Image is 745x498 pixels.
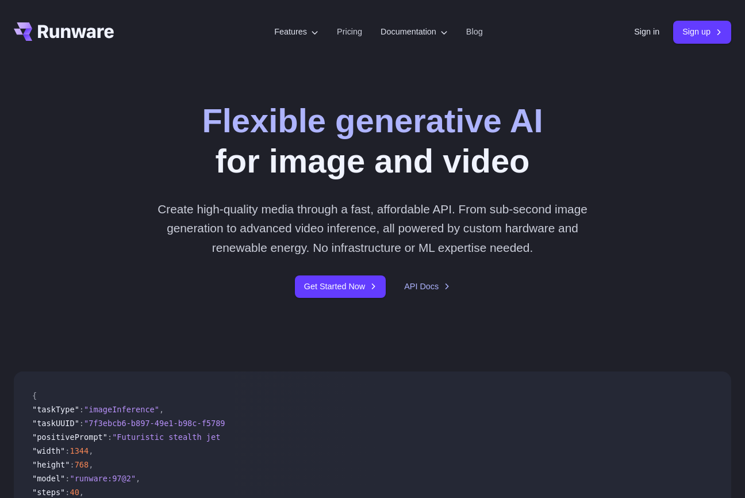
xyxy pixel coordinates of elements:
[337,25,362,39] a: Pricing
[75,460,89,469] span: 768
[295,275,386,298] a: Get Started Now
[84,405,159,414] span: "imageInference"
[404,280,450,293] a: API Docs
[32,488,65,497] span: "steps"
[89,446,93,455] span: ,
[32,419,79,428] span: "taskUUID"
[79,405,84,414] span: :
[70,474,136,483] span: "runware:97@2"
[32,405,79,414] span: "taskType"
[673,21,731,43] a: Sign up
[79,419,84,428] span: :
[159,405,164,414] span: ,
[32,391,37,400] span: {
[274,25,318,39] label: Features
[70,488,79,497] span: 40
[70,446,89,455] span: 1344
[466,25,483,39] a: Blog
[32,446,65,455] span: "width"
[14,22,114,41] a: Go to /
[112,432,540,442] span: "Futuristic stealth jet streaking through a neon-lit cityscape with glowing purple exhaust"
[381,25,448,39] label: Documentation
[107,432,112,442] span: :
[32,460,70,469] span: "height"
[32,432,107,442] span: "positivePrompt"
[143,200,602,257] p: Create high-quality media through a fast, affordable API. From sub-second image generation to adv...
[89,460,93,469] span: ,
[136,474,140,483] span: ,
[634,25,659,39] a: Sign in
[65,474,70,483] span: :
[79,488,84,497] span: ,
[202,101,543,181] h1: for image and video
[202,102,543,139] strong: Flexible generative AI
[65,488,70,497] span: :
[32,474,65,483] span: "model"
[65,446,70,455] span: :
[70,460,74,469] span: :
[84,419,263,428] span: "7f3ebcb6-b897-49e1-b98c-f5789d2d40d7"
